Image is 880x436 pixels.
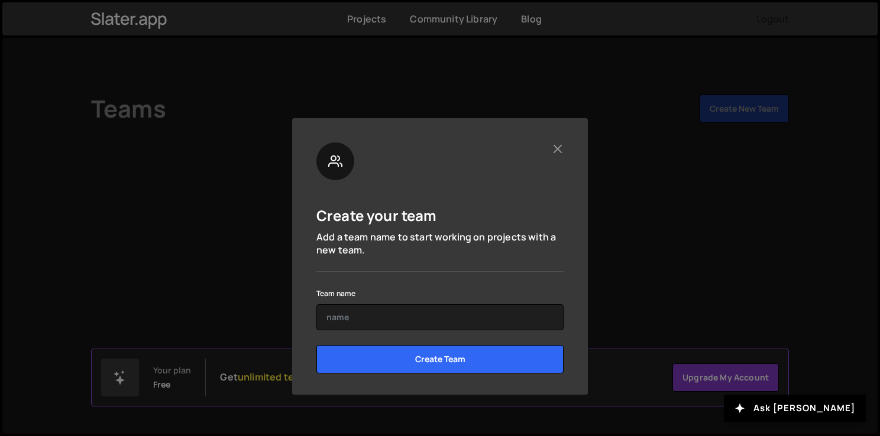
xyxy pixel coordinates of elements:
[724,395,866,422] button: Ask [PERSON_NAME]
[316,345,564,373] input: Create Team
[316,230,564,257] p: Add a team name to start working on projects with a new team.
[316,206,437,224] h5: Create your team
[316,288,355,300] label: Team name
[316,304,564,330] input: name
[551,142,564,155] button: Close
